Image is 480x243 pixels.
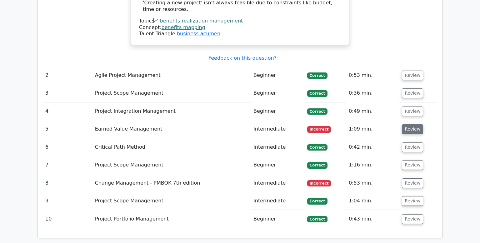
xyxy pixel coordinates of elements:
td: 0:49 min. [346,102,399,120]
td: Beginner [251,67,304,84]
td: Earned Value Management [92,120,251,138]
a: business acumen [177,31,220,37]
td: Beginner [251,210,304,228]
span: Correct [307,90,327,97]
td: 3 [43,84,92,102]
span: Correct [307,72,327,79]
span: Correct [307,144,327,151]
td: 6 [43,138,92,156]
td: 7 [43,156,92,174]
button: Review [402,214,423,224]
td: Beginner [251,84,304,102]
td: Intermediate [251,120,304,138]
div: Concept: [139,24,341,31]
button: Review [402,88,423,98]
span: Correct [307,198,327,204]
span: Correct [307,162,327,168]
button: Review [402,142,423,152]
td: 0:53 min. [346,67,399,84]
td: 8 [43,174,92,192]
td: Project Integration Management [92,102,251,120]
td: Critical Path Method [92,138,251,156]
a: benefits realization management [160,18,243,24]
td: Intermediate [251,192,304,210]
td: Project Portfolio Management [92,210,251,228]
td: 1:04 min. [346,192,399,210]
td: Project Scope Management [92,156,251,174]
td: 9 [43,192,92,210]
td: 1:09 min. [346,120,399,138]
span: Incorrect [307,126,331,132]
a: benefits mapping [162,24,205,30]
td: Intermediate [251,138,304,156]
td: Project Scope Management [92,192,251,210]
td: Project Scope Management [92,84,251,102]
td: Change Management - PMBOK 7th edition [92,174,251,192]
span: Correct [307,216,327,222]
button: Review [402,178,423,188]
td: Agile Project Management [92,67,251,84]
button: Review [402,71,423,80]
span: Correct [307,108,327,115]
button: Review [402,124,423,134]
td: 0:43 min. [346,210,399,228]
td: Beginner [251,102,304,120]
span: Incorrect [307,180,331,186]
button: Review [402,196,423,206]
td: 1:16 min. [346,156,399,174]
td: Intermediate [251,174,304,192]
td: 0:42 min. [346,138,399,156]
div: Talent Triangle: [139,18,341,37]
td: 4 [43,102,92,120]
div: Topic: [139,18,341,24]
td: 10 [43,210,92,228]
td: 2 [43,67,92,84]
td: 0:36 min. [346,84,399,102]
td: 0:53 min. [346,174,399,192]
td: 5 [43,120,92,138]
button: Review [402,160,423,170]
td: Beginner [251,156,304,174]
a: Feedback on this question? [208,55,277,61]
button: Review [402,107,423,116]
